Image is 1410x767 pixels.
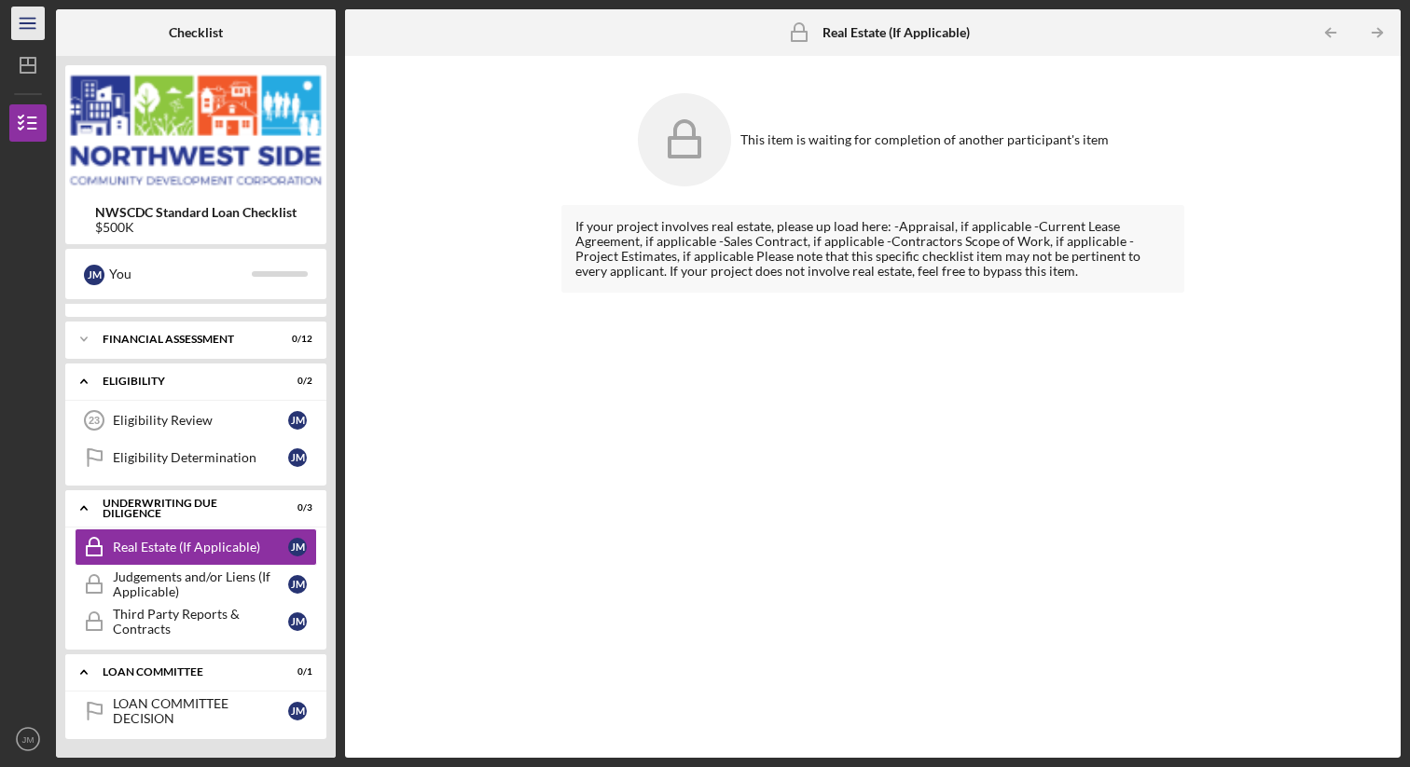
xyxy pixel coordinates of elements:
img: Product logo [65,75,326,186]
div: You [109,258,252,290]
b: Real Estate (If Applicable) [822,25,970,40]
div: 0 / 2 [279,376,312,387]
div: If your project involves real estate, please up load here: -Appraisal, if applicable -Current Lea... [575,219,1169,279]
a: Real Estate (If Applicable)JM [75,528,317,566]
a: 10Business Liability & Worker's Comp InsuranceJM [75,270,317,308]
div: Third Party Reports & Contracts [113,607,288,637]
div: This item is waiting for completion of another participant's item [740,132,1109,147]
div: Eligibility Review [113,413,288,428]
a: Judgements and/or Liens (If Applicable)JM [75,566,317,603]
div: J M [288,538,307,556]
div: $500K [95,220,297,235]
div: Real Estate (If Applicable) [113,540,288,555]
div: Judgements and/or Liens (If Applicable) [113,569,288,599]
tspan: 23 [89,415,100,426]
a: Eligibility DeterminationJM [75,439,317,476]
b: Checklist [169,25,223,40]
div: J M [288,411,307,430]
div: LOAN COMMITTEE DECISION [113,696,288,726]
button: JM [9,720,47,758]
text: JM [22,734,35,745]
div: J M [84,265,104,285]
div: J M [288,612,307,631]
div: Eligibility [103,376,266,387]
div: J M [288,448,307,467]
a: 23Eligibility ReviewJM [75,402,317,439]
a: Third Party Reports & ContractsJM [75,603,317,640]
div: 0 / 1 [279,666,312,678]
div: Loan committee [103,666,266,678]
div: 0 / 12 [279,334,312,345]
div: 0 / 3 [279,502,312,514]
div: Financial Assessment [103,334,266,345]
div: Eligibility Determination [113,450,288,465]
div: J M [288,575,307,594]
a: LOAN COMMITTEE DECISIONJM [75,692,317,730]
div: J M [288,702,307,720]
b: NWSCDC Standard Loan Checklist [95,205,297,220]
div: underwriting Due Diligence [103,498,266,519]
